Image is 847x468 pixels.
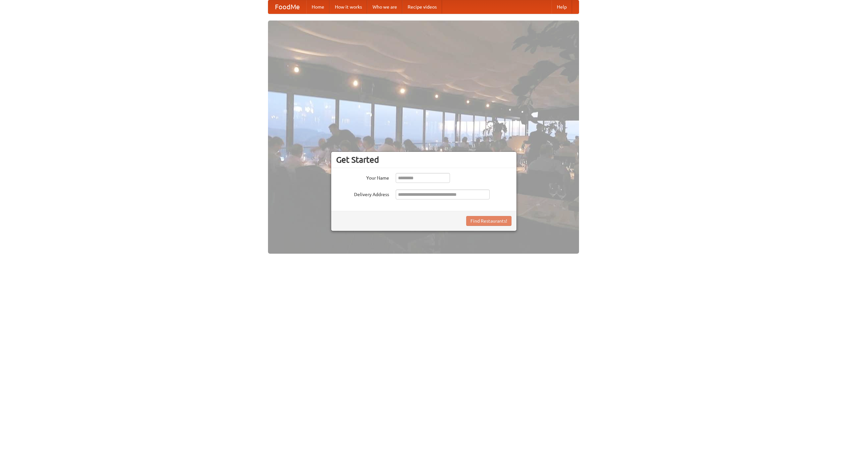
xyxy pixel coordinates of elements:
a: How it works [330,0,367,14]
a: Help [552,0,572,14]
h3: Get Started [336,155,512,165]
a: Recipe videos [402,0,442,14]
a: Who we are [367,0,402,14]
label: Your Name [336,173,389,181]
a: Home [306,0,330,14]
button: Find Restaurants! [466,216,512,226]
label: Delivery Address [336,190,389,198]
a: FoodMe [268,0,306,14]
